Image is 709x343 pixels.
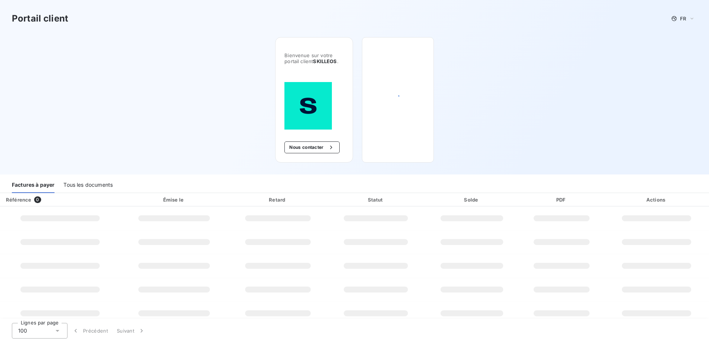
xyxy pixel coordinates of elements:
[426,196,518,203] div: Solde
[329,196,423,203] div: Statut
[12,12,68,25] h3: Portail client
[284,141,339,153] button: Nous contacter
[122,196,227,203] div: Émise le
[284,82,332,130] img: Company logo
[680,16,686,22] span: FR
[230,196,326,203] div: Retard
[12,177,55,193] div: Factures à payer
[18,327,27,334] span: 100
[521,196,603,203] div: PDF
[313,58,337,64] span: SKILLEOS
[67,323,112,339] button: Précédent
[112,323,150,339] button: Suivant
[34,196,41,203] span: 0
[606,196,708,203] div: Actions
[63,177,113,193] div: Tous les documents
[6,197,31,203] div: Référence
[284,52,344,64] span: Bienvenue sur votre portail client .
